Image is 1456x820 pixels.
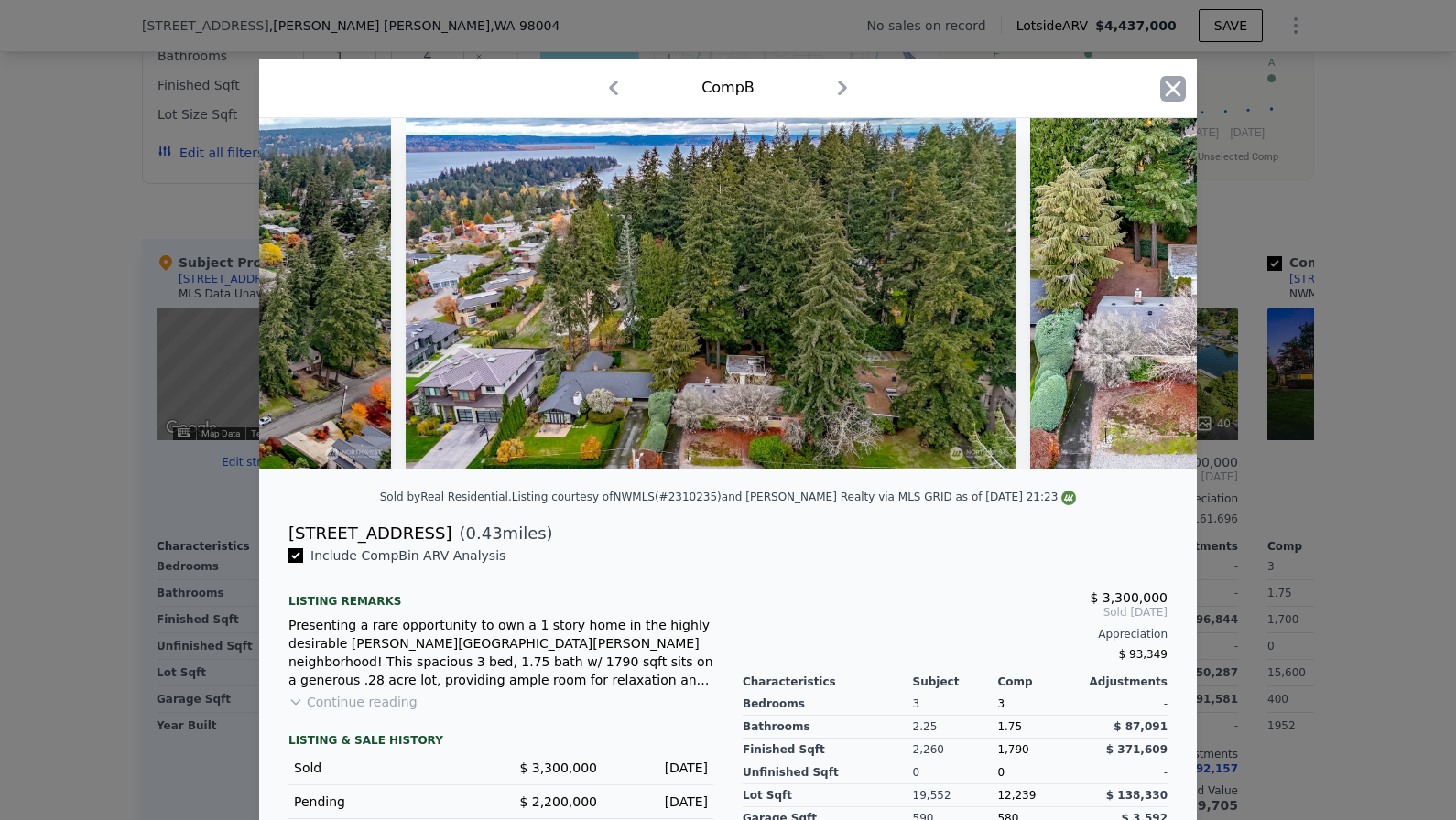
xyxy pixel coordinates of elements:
span: 0.43 [466,523,503,543]
div: Characteristics [743,674,913,689]
img: Property Img [1030,118,1387,469]
div: LISTING & SALE HISTORY [288,733,713,751]
div: Comp B [701,77,755,99]
div: - [1082,693,1168,716]
span: 12,239 [997,789,1036,802]
div: Adjustments [1082,674,1168,689]
div: 2.25 [913,716,998,739]
div: Listing remarks [288,579,713,609]
span: $ 87,091 [1114,720,1168,733]
span: $ 2,200,000 [519,794,597,809]
span: 3 [997,697,1005,710]
div: Pending [294,793,486,811]
div: Subject [913,674,998,689]
div: - [1082,761,1168,784]
span: Sold [DATE] [743,605,1168,620]
span: $ 93,349 [1119,648,1168,661]
div: Sold [294,759,486,777]
span: Include Comp B in ARV Analysis [303,548,513,563]
div: 3 [913,693,998,716]
span: $ 371,609 [1106,743,1168,756]
div: [DATE] [612,793,708,811]
div: 2,260 [913,739,998,761]
span: 0 [997,766,1005,779]
span: ( miles) [451,521,552,546]
button: Continue reading [288,693,418,711]
div: Presenting a rare opportunity to own a 1 story home in the highly desirable [PERSON_NAME][GEOGRAP... [288,616,713,689]
img: NWMLS Logo [1061,491,1076,505]
span: $ 3,300,000 [519,761,597,775]
img: Property Img [406,118,1015,469]
div: Finished Sqft [743,739,913,761]
div: Bedrooms [743,693,913,716]
div: 19,552 [913,784,998,807]
div: Sold by Real Residential . [380,491,512,503]
div: Bathrooms [743,716,913,739]
div: Comp [997,674,1082,689]
div: 1.75 [997,716,1082,739]
span: 1,790 [997,743,1028,756]
div: [STREET_ADDRESS] [288,521,451,546]
div: [DATE] [612,759,708,777]
div: Lot Sqft [743,784,913,807]
div: Listing courtesy of NWMLS (#2310235) and [PERSON_NAME] Realty via MLS GRID as of [DATE] 21:23 [512,491,1077,503]
div: 0 [913,761,998,784]
div: Appreciation [743,627,1168,642]
span: $ 138,330 [1106,789,1168,802]
div: Unfinished Sqft [743,761,913,784]
span: $ 3,300,000 [1090,590,1168,605]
